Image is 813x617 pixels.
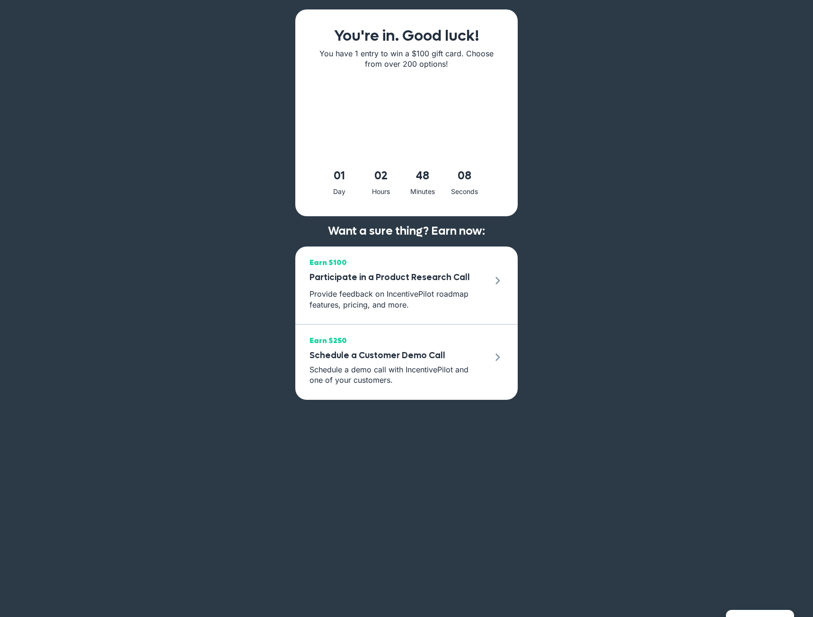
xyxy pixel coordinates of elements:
div: Minutes [404,186,442,198]
h1: You're in. Good luck! [314,28,499,44]
div: Day [320,186,358,198]
h3: Schedule a Customer Demo Call [309,347,483,364]
h2: Want a sure thing? Earn now: [305,226,508,237]
div: Seconds [445,186,483,198]
span: 02 [362,166,400,186]
p: You have 1 entry to win a $100 gift card. Choose from over 200 options! [314,48,499,70]
a: Earn $250 Schedule a Customer Demo Call Schedule a demo call with IncentivePilot and one of your ... [295,324,518,400]
a: Earn $100 Participate in a Product Research Call Provide feedback on IncentivePilot roadmap featu... [295,247,518,324]
span: 08 [445,166,483,186]
span: 48 [404,166,442,186]
p: Schedule a demo call with IncentivePilot and one of your customers. [309,364,483,386]
h3: Participate in a Product Research Call [309,269,487,286]
span: Earn $250 [309,334,483,347]
span: 01 [320,166,358,186]
p: Provide feedback on IncentivePilot roadmap features, pricing, and more. [309,289,487,310]
div: Hours [362,186,400,198]
span: Earn $100 [309,256,487,269]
